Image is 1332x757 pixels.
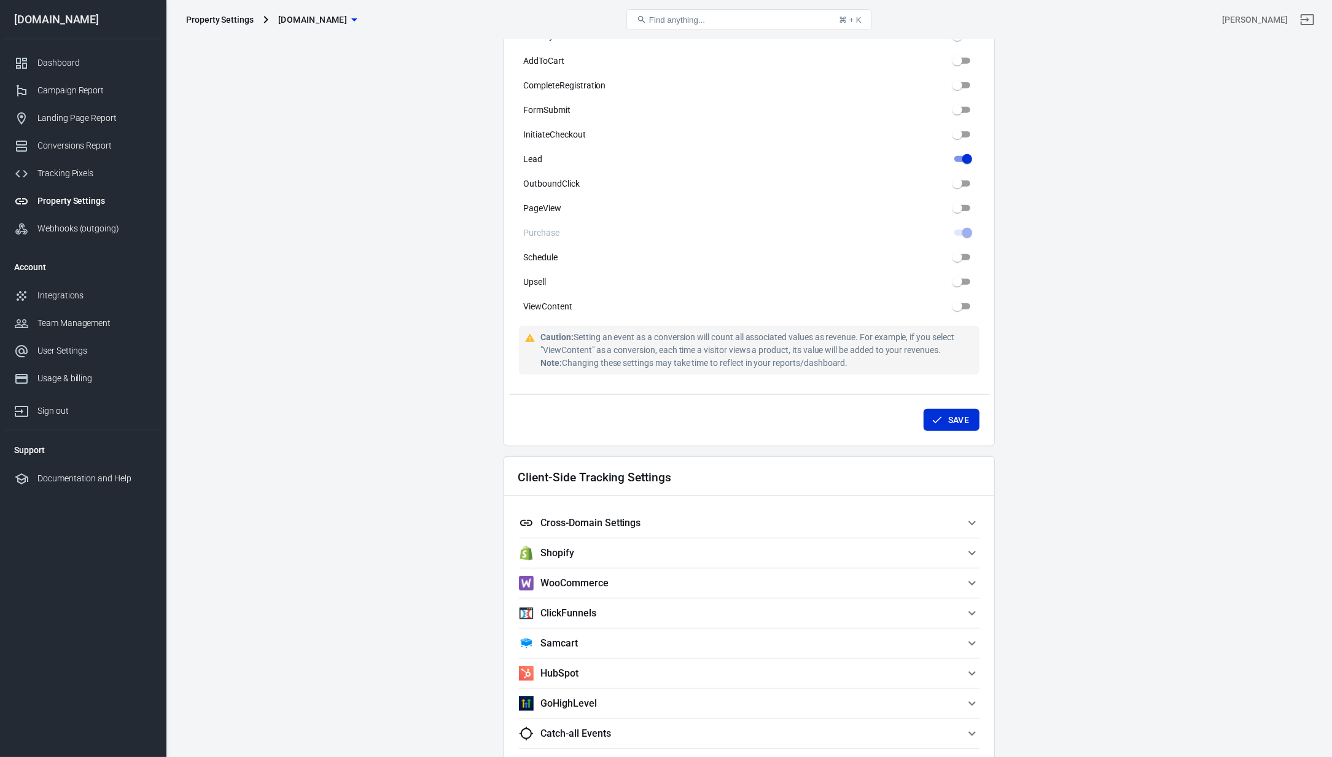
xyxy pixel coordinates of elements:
[37,112,152,125] div: Landing Page Report
[519,538,980,568] button: ShopifyShopify
[37,372,152,385] div: Usage & billing
[37,195,152,208] div: Property Settings
[4,337,162,365] a: User Settings
[519,576,534,591] img: WooCommerce
[37,84,152,97] div: Campaign Report
[4,49,162,77] a: Dashboard
[4,104,162,132] a: Landing Page Report
[4,435,162,465] li: Support
[4,252,162,282] li: Account
[4,14,162,25] div: [DOMAIN_NAME]
[519,696,534,711] img: GoHighLevel
[541,358,563,368] strong: Note:
[37,167,152,180] div: Tracking Pixels
[524,276,547,289] span: Upsell
[541,697,597,710] h5: GoHighLevel
[541,517,641,529] h5: Cross-Domain Settings
[278,12,347,28] span: zurahome.es
[541,637,578,650] h5: Samcart
[37,56,152,69] div: Dashboard
[37,317,152,330] div: Team Management
[4,365,162,392] a: Usage & billing
[1223,14,1288,26] div: Account id: 7D9VSqxT
[519,659,980,688] button: HubSpotHubSpot
[524,55,565,68] span: AddToCart
[649,15,705,25] span: Find anything...
[4,309,162,337] a: Team Management
[524,79,606,92] span: CompleteRegistration
[519,606,534,621] img: ClickFunnels
[519,666,534,681] img: HubSpot
[4,77,162,104] a: Campaign Report
[4,215,162,243] a: Webhooks (outgoing)
[541,577,609,589] h5: WooCommerce
[1293,5,1322,34] a: Sign out
[186,14,254,26] div: Property Settings
[37,222,152,235] div: Webhooks (outgoing)
[524,227,560,239] span: Purchase
[924,409,980,432] button: Save
[524,202,562,215] span: PageView
[37,405,152,417] div: Sign out
[37,344,152,357] div: User Settings
[541,667,579,680] h5: HubSpot
[519,546,534,561] img: Shopify
[37,472,152,485] div: Documentation and Help
[839,15,862,25] div: ⌘ + K
[37,289,152,302] div: Integrations
[4,187,162,215] a: Property Settings
[626,9,872,30] button: Find anything...⌘ + K
[519,689,980,718] button: GoHighLevelGoHighLevel
[4,282,162,309] a: Integrations
[519,599,980,628] button: ClickFunnelsClickFunnels
[519,629,980,658] button: SamcartSamcart
[519,719,980,748] button: Catch-all Events
[4,132,162,160] a: Conversions Report
[541,607,596,619] h5: ClickFunnels
[4,160,162,187] a: Tracking Pixels
[273,9,362,31] button: [DOMAIN_NAME]
[524,177,580,190] span: OutboundClick
[541,331,975,370] div: Setting an event as a conversion will count all associated values as revenue. For example, if you...
[524,251,558,264] span: Schedule
[541,728,611,740] h5: Catch-all Events
[519,569,980,598] button: WooCommerceWooCommerce
[541,332,574,342] strong: Caution:
[524,153,543,166] span: Lead
[4,392,162,425] a: Sign out
[524,300,572,313] span: ViewContent
[524,128,586,141] span: InitiateCheckout
[524,104,571,117] span: FormSubmit
[519,508,980,538] button: Cross-Domain Settings
[541,547,575,559] h5: Shopify
[37,139,152,152] div: Conversions Report
[519,636,534,651] img: Samcart
[518,471,672,484] h2: Client-Side Tracking Settings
